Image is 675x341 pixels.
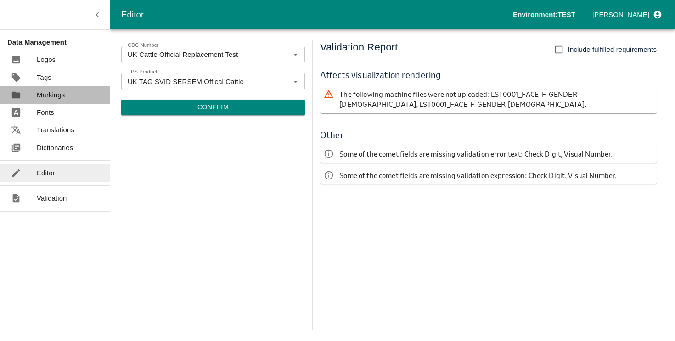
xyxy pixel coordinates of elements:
[589,7,664,22] button: profile
[339,149,613,159] p: Some of the comet fields are missing validation error text: Check Digit, Visual Number.
[290,75,302,87] button: Open
[37,143,73,153] p: Dictionaries
[37,73,51,83] p: Tags
[320,68,657,82] h6: Affects visualization rendering
[37,90,65,100] p: Markings
[37,193,67,203] p: Validation
[568,45,657,55] span: Include fulfilled requirements
[37,125,74,135] p: Translations
[37,168,55,178] p: Editor
[7,37,110,47] p: Data Management
[128,68,157,76] label: TPS Product
[320,40,398,59] h5: Validation Report
[121,8,513,22] div: Editor
[128,42,159,49] label: CDC Number
[37,107,54,117] p: Fonts
[290,49,302,61] button: Open
[339,89,653,110] p: The following machine files were not uploaded: LST0001_FACE-F-GENDER-[DEMOGRAPHIC_DATA], LST0001_...
[121,100,305,115] button: Confirm
[592,10,649,20] p: [PERSON_NAME]
[513,10,575,20] p: Environment: TEST
[37,55,56,65] p: Logos
[339,170,617,180] p: Some of the comet fields are missing validation expression: Check Digit, Visual Number.
[320,128,657,142] h6: Other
